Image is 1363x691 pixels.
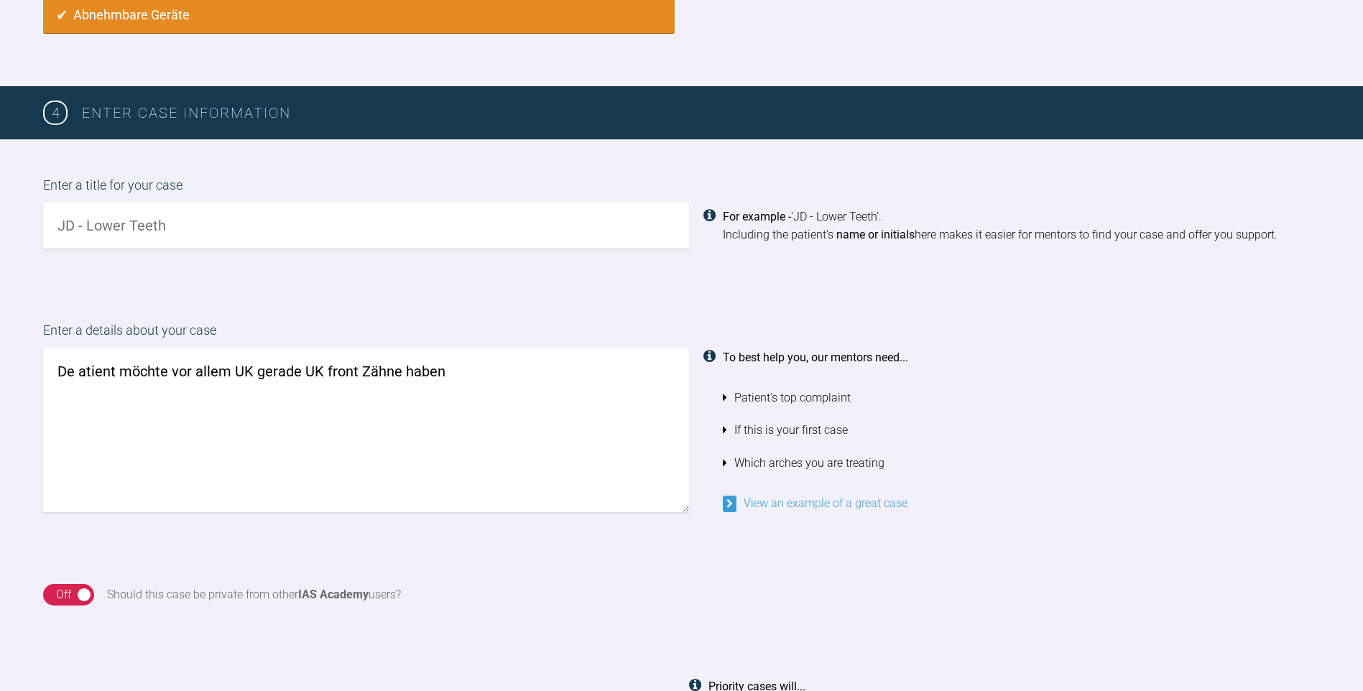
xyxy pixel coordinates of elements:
[43,203,689,249] input: JD - Lower Teeth
[836,228,915,241] strong: name or initials
[723,381,1321,414] li: Patient's top complaint
[43,348,689,512] textarea: De atient möchte vor allem UK gerade UK front Zähne haben
[43,101,68,125] span: 4
[723,351,908,364] strong: To best help you, our mentors need...
[298,588,369,601] strong: IAS Academy
[43,175,1320,203] label: Enter a title for your case
[723,210,791,223] strong: For example -
[723,414,1321,447] li: If this is your first case
[723,496,907,510] a: View an example of a great case
[723,447,1321,480] li: Which arches you are treating
[107,585,401,604] div: Should this case be private from other users?
[82,101,1320,124] h3: Enter case information
[723,208,1321,244] div: 'JD - Lower Teeth'. Including the patient's here makes it easier for mentors to find your case an...
[43,320,1320,348] label: Enter a details about your case
[56,585,71,604] div: Off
